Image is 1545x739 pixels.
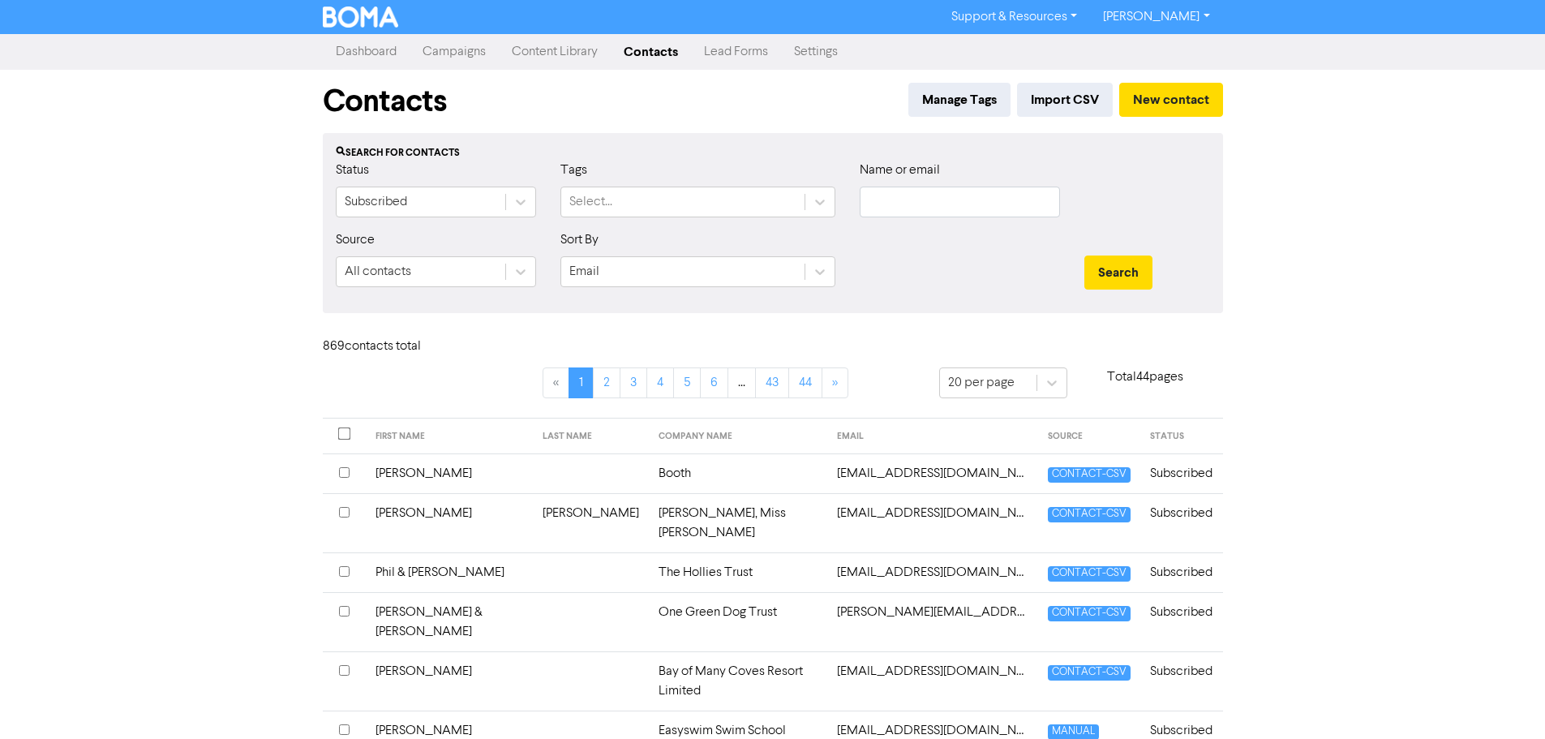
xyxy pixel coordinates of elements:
td: aaron.dan.c@gmail.com [827,592,1038,651]
p: Total 44 pages [1067,367,1223,387]
a: Page 3 [620,367,647,398]
a: Page 2 [593,367,620,398]
div: Email [569,262,599,281]
td: 29banstead@gmail.com [827,493,1038,552]
td: The Hollies Trust [649,552,827,592]
span: CONTACT-CSV [1048,566,1131,582]
td: Subscribed [1140,453,1222,493]
th: FIRST NAME [366,419,534,454]
div: 20 per page [948,373,1015,393]
a: Page 5 [673,367,701,398]
td: Bay of Many Coves Resort Limited [649,651,827,711]
button: New contact [1119,83,1223,117]
a: Lead Forms [691,36,781,68]
span: CONTACT-CSV [1048,507,1131,522]
a: Page 6 [700,367,728,398]
td: Subscribed [1140,592,1222,651]
a: Page 44 [788,367,822,398]
div: Search for contacts [336,146,1210,161]
a: Dashboard [323,36,410,68]
label: Status [336,161,369,180]
td: Subscribed [1140,651,1222,711]
a: Page 1 is your current page [569,367,594,398]
td: [PERSON_NAME] [533,493,649,552]
td: Booth [649,453,827,493]
button: Manage Tags [908,83,1011,117]
a: Settings [781,36,851,68]
img: BOMA Logo [323,6,399,28]
h6: 869 contact s total [323,339,453,354]
a: Support & Resources [938,4,1090,30]
th: STATUS [1140,419,1222,454]
td: One Green Dog Trust [649,592,827,651]
a: Page 43 [755,367,789,398]
td: [PERSON_NAME] & [PERSON_NAME] [366,592,534,651]
th: SOURCE [1038,419,1140,454]
button: Search [1084,256,1152,290]
td: accounts@bayofmanycoves.co.nz [827,651,1038,711]
th: COMPANY NAME [649,419,827,454]
span: CONTACT-CSV [1048,665,1131,681]
td: aadcooke@gmail.com [827,552,1038,592]
th: LAST NAME [533,419,649,454]
h1: Contacts [323,83,447,120]
a: Campaigns [410,36,499,68]
a: Contacts [611,36,691,68]
span: CONTACT-CSV [1048,467,1131,483]
a: [PERSON_NAME] [1090,4,1222,30]
div: Select... [569,192,612,212]
td: Subscribed [1140,493,1222,552]
label: Source [336,230,375,250]
iframe: Chat Widget [1464,661,1545,739]
a: Page 4 [646,367,674,398]
td: [PERSON_NAME] [366,453,534,493]
a: » [822,367,848,398]
td: 1410catz@gmail.com [827,453,1038,493]
td: Phil & [PERSON_NAME] [366,552,534,592]
span: CONTACT-CSV [1048,606,1131,621]
label: Sort By [560,230,599,250]
td: [PERSON_NAME] [366,651,534,711]
td: [PERSON_NAME], Miss [PERSON_NAME] [649,493,827,552]
div: All contacts [345,262,411,281]
a: Content Library [499,36,611,68]
th: EMAIL [827,419,1038,454]
td: Subscribed [1140,552,1222,592]
div: Subscribed [345,192,407,212]
label: Name or email [860,161,940,180]
button: Import CSV [1017,83,1113,117]
td: [PERSON_NAME] [366,493,534,552]
label: Tags [560,161,587,180]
